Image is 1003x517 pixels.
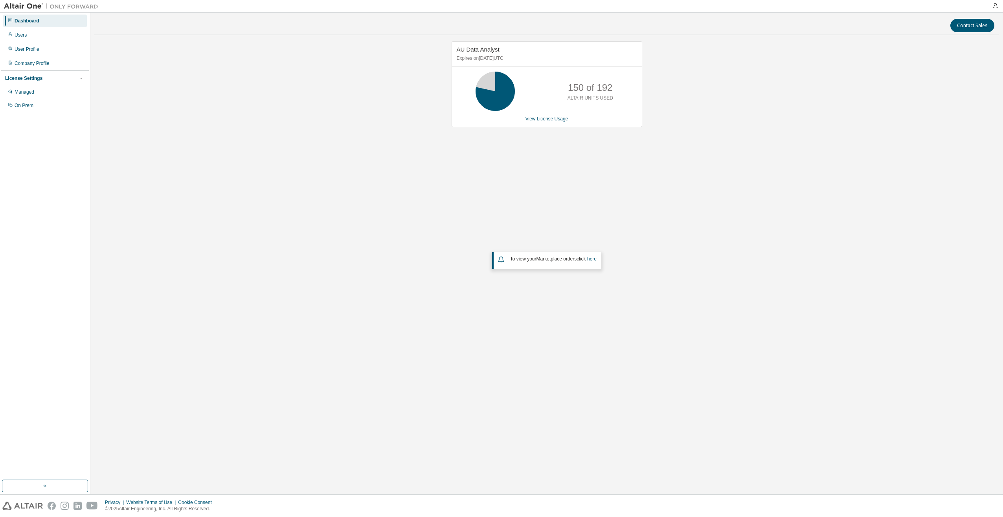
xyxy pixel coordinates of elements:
[525,116,568,122] a: View License Usage
[73,502,82,510] img: linkedin.svg
[48,502,56,510] img: facebook.svg
[5,75,42,81] div: License Settings
[15,32,27,38] div: Users
[4,2,102,10] img: Altair One
[61,502,69,510] img: instagram.svg
[587,256,597,262] a: here
[568,95,613,102] p: ALTAIR UNITS USED
[15,46,39,52] div: User Profile
[950,19,994,32] button: Contact Sales
[15,102,33,109] div: On Prem
[457,55,635,62] p: Expires on [DATE] UTC
[457,46,500,53] span: AU Data Analyst
[510,256,597,262] span: To view your click
[105,506,217,512] p: © 2025 Altair Engineering, Inc. All Rights Reserved.
[536,256,577,262] em: Marketplace orders
[178,499,216,506] div: Cookie Consent
[2,502,43,510] img: altair_logo.svg
[86,502,98,510] img: youtube.svg
[568,81,612,94] p: 150 of 192
[105,499,126,506] div: Privacy
[15,18,39,24] div: Dashboard
[15,89,34,95] div: Managed
[126,499,178,506] div: Website Terms of Use
[15,60,50,66] div: Company Profile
